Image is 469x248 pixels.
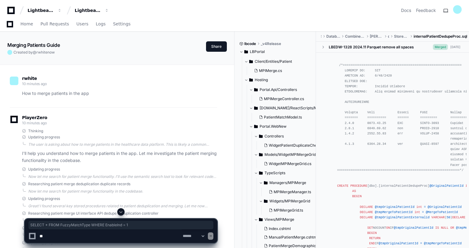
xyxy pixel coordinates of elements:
[75,7,101,13] div: Lightbeam Health Solutions
[113,22,130,26] span: Settings
[28,189,217,194] div: Now let me search for patient merge functionality in the codebase.
[261,41,281,46] span: _v4Release
[370,34,383,39] span: [PERSON_NAME]
[28,167,60,172] span: Updating progress
[257,95,317,103] button: MPIMergeController.cs
[40,17,69,31] a: Pull Requests
[36,50,47,54] span: rwhite
[254,86,258,93] svg: Directory
[337,184,348,188] span: CREATE
[77,17,88,31] a: Users
[28,142,217,147] div: The user is asking about how to merge patients in the healthcare data platform. This is likely a ...
[28,174,217,179] div: Now let me search for patient merge functionality. I'll use the semantic search tool to look for ...
[266,206,322,215] button: MPIMergeGrid.ts
[28,204,217,209] div: Great! I found several key stored procedures related to patient deduplication and merging. Let me...
[274,190,311,194] span: MPIMergeManager.ts
[257,113,317,122] button: PatientMatchModel.ts
[22,76,37,81] span: rwhite
[239,47,311,57] button: LBPortal
[329,45,414,50] div: LBEDW-1328 2024.11 Parquet remove all spaces
[261,160,322,168] button: WidgetMPIMergeGrid.cs
[259,196,326,206] button: Widgets/MPIMergeGrid
[244,41,256,46] span: lbcode
[30,223,212,227] span: SELECT * FROM FuzzyMatchType WHERE EnableInd = 1
[430,184,463,188] span: @OriginalPatientId
[21,17,33,31] a: Home
[255,77,268,82] span: Hosting
[254,168,326,178] button: TypeScripts
[22,116,47,119] span: PlayerZero
[254,131,326,141] button: Controllers
[274,208,303,213] span: MPIMergeGrid.ts
[264,115,302,120] span: PatientMatchModel.ts
[265,134,284,139] span: Controllers
[433,44,448,50] span: Merged
[269,199,310,204] span: Widgets/MPIMergeGrid
[25,5,64,16] button: Lightbeam Health
[259,178,326,188] button: Managers/MPIMerge
[249,76,253,84] svg: Directory
[77,22,88,26] span: Users
[394,34,409,39] span: Stored Procedures
[259,169,263,177] svg: Directory
[450,45,460,49] div: [DATE]
[244,57,316,66] button: Client/Entities/Patient
[269,143,351,148] span: WidgetPatientDuplicateCheckGridController.cs
[416,7,436,13] button: Feedback
[255,59,292,64] span: Client/Entities/Patient
[265,152,316,157] span: Models/WidgetMPIMergeGrid
[7,42,60,48] app-text-character-animate: Merging Patients Guide
[259,133,263,140] svg: Directory
[28,7,54,13] div: Lightbeam Health
[254,150,326,160] button: Models/WidgetMPIMergeGrid
[113,17,130,31] a: Settings
[28,129,43,133] span: Thinking
[72,5,111,16] button: Lightbeam Health Solutions
[47,50,55,54] span: now
[22,90,217,97] p: How to merge patients in the app
[326,34,340,39] span: DatabaseProjects
[249,85,321,95] button: Portal.Api/Controllers
[416,205,422,209] span: int
[28,135,60,140] span: Updating progress
[249,58,253,65] svg: Directory
[28,196,60,201] span: Updating progress
[22,81,47,86] span: 10 minutes ago
[260,106,321,111] span: [DOMAIN_NAME]/ReactScripts/Models/PatientMatch
[249,122,321,131] button: Portal.WebNew
[33,50,36,54] span: @
[260,124,287,129] span: Portal.WebNew
[261,141,327,150] button: WidgetPatientDuplicateCheckGridController.cs
[401,7,411,13] a: Docs
[388,34,389,39] span: dbo
[244,75,316,85] button: Hosting
[264,179,268,186] svg: Directory
[252,66,313,75] button: MPIMerge.cs
[360,205,373,209] span: DECLARE
[352,189,356,193] span: AS
[21,22,33,26] span: Home
[375,205,415,209] span: @tmpOriginalPatientId
[259,151,263,158] svg: Directory
[40,22,69,26] span: Pull Requests
[28,182,130,186] span: Researching patient merge deduplication duplicate records
[22,121,47,125] span: 10 minutes ago
[352,194,362,198] span: BEGIN
[13,50,55,55] span: Created by
[254,104,258,112] svg: Directory
[264,197,268,205] svg: Directory
[96,22,106,26] span: Logs
[206,41,227,52] button: Share
[266,188,322,196] button: MPIMergeManager.ts
[259,68,282,73] span: MPIMerge.cs
[265,171,285,175] span: TypeScripts
[264,96,304,101] span: MPIMergeController.cs
[345,34,365,39] span: CombinedDatabaseNew
[250,49,265,54] span: LBPortal
[96,17,106,31] a: Logs
[249,103,321,113] button: [DOMAIN_NAME]/ReactScripts/Models/PatientMatch
[254,123,258,130] svg: Directory
[269,161,311,166] span: WidgetMPIMergeGrid.cs
[260,87,297,92] span: Portal.Api/Controllers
